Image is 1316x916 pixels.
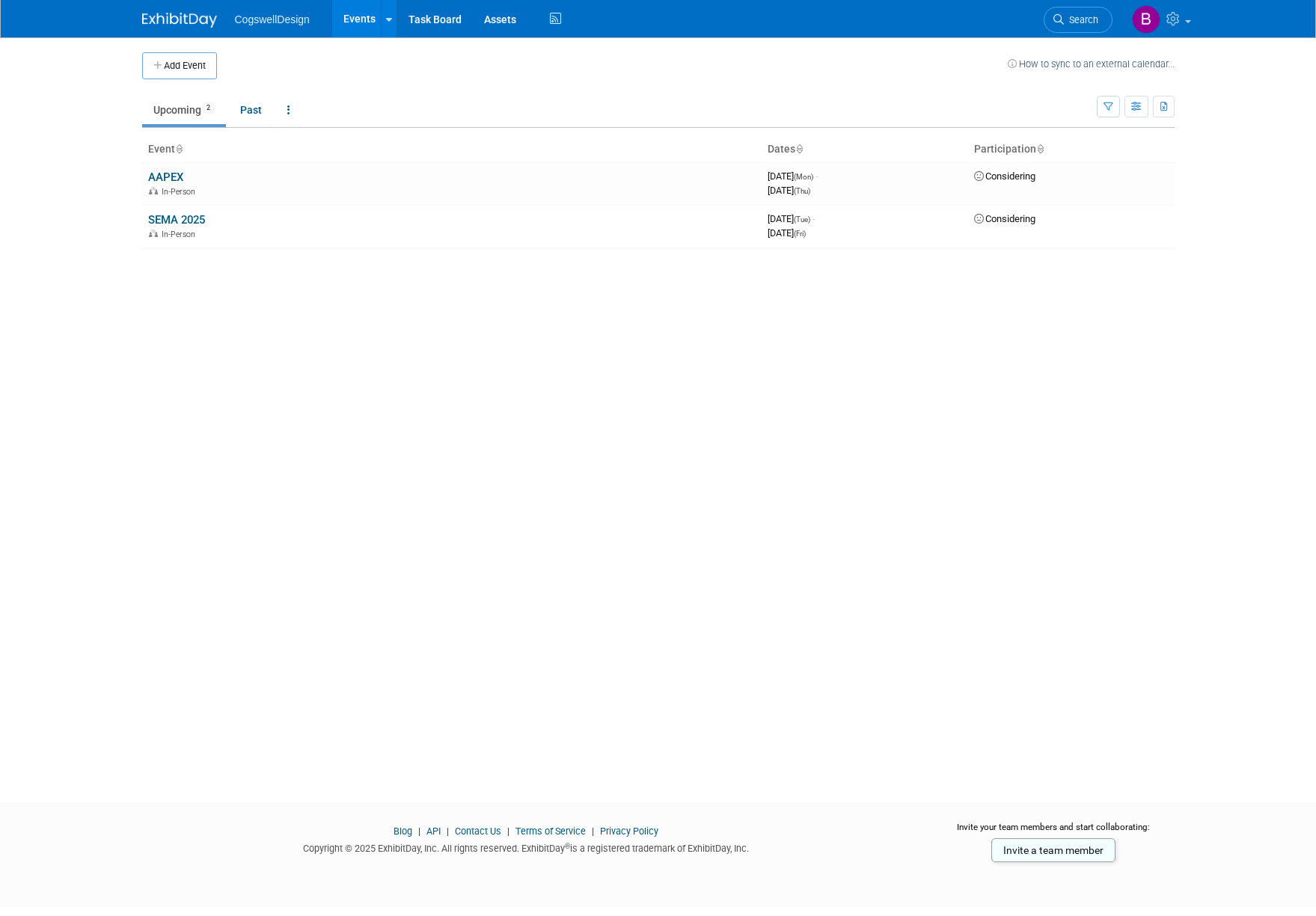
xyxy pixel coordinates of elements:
[229,96,273,124] a: Past
[588,826,598,837] span: |
[974,213,1035,224] span: Considering
[1036,143,1044,155] a: Sort by Participation Type
[443,826,453,837] span: |
[1044,7,1113,33] a: Search
[768,213,815,224] span: [DATE]
[768,227,806,239] span: [DATE]
[1132,5,1160,34] img: Benjamin Hudgins
[794,173,813,181] span: (Mon)
[175,143,183,155] a: Sort by Event Name
[1064,14,1098,25] span: Search
[1008,58,1175,70] a: How to sync to an external calendar...
[149,230,158,237] img: In-Person Event
[991,838,1115,862] a: Invite a team member
[149,187,158,194] img: In-Person Event
[600,826,658,837] a: Privacy Policy
[426,826,441,837] a: API
[794,215,810,224] span: (Tue)
[974,170,1035,182] span: Considering
[142,52,217,79] button: Add Event
[815,170,818,182] span: -
[768,170,818,182] span: [DATE]
[968,137,1175,162] th: Participation
[768,185,810,196] span: [DATE]
[812,213,815,224] span: -
[142,13,217,28] img: ExhibitDay
[455,826,501,837] a: Contact Us
[794,187,810,195] span: (Thu)
[762,137,968,162] th: Dates
[162,230,200,239] span: In-Person
[504,826,513,837] span: |
[148,170,183,184] a: AAPEX
[933,821,1175,843] div: Invite your team members and start collaborating:
[202,102,215,114] span: 2
[794,230,806,238] span: (Fri)
[142,137,762,162] th: Event
[142,838,911,855] div: Copyright © 2025 ExhibitDay, Inc. All rights reserved. ExhibitDay is a registered trademark of Ex...
[162,187,200,197] span: In-Person
[235,13,310,25] span: CogswellDesign
[795,143,803,155] a: Sort by Start Date
[515,826,586,837] a: Terms of Service
[394,826,412,837] a: Blog
[148,213,205,227] a: SEMA 2025
[142,96,226,124] a: Upcoming2
[414,826,424,837] span: |
[565,842,570,850] sup: ®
